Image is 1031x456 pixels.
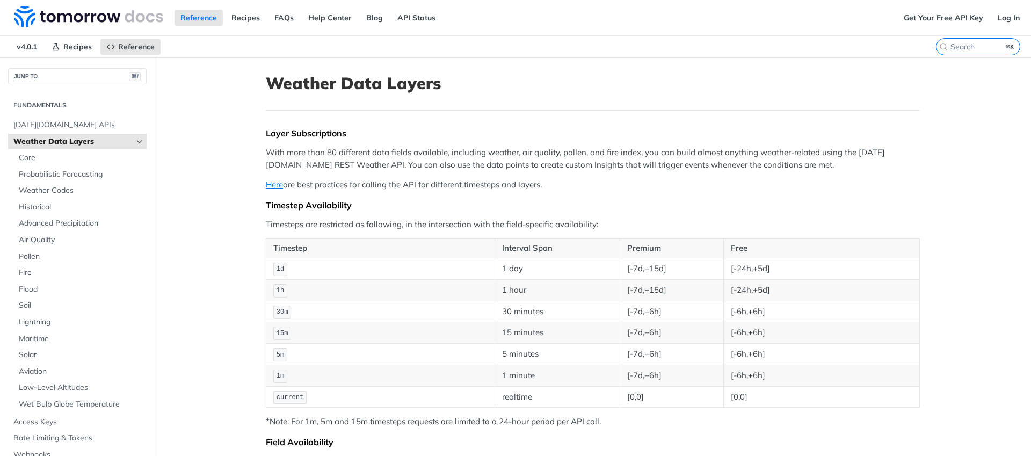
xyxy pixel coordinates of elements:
span: Access Keys [13,417,144,428]
a: Historical [13,199,147,215]
td: [-7d,+6h] [620,344,724,365]
a: Log In [992,10,1026,26]
span: Maritime [19,334,144,344]
span: Rate Limiting & Tokens [13,433,144,444]
span: 1d [277,265,284,273]
td: [-7d,+15d] [620,279,724,301]
td: [-7d,+6h] [620,301,724,322]
a: Flood [13,281,147,298]
span: Weather Codes [19,185,144,196]
td: [-6h,+6h] [723,322,919,344]
span: Recipes [63,42,92,52]
span: 30m [277,308,288,316]
span: 15m [277,330,288,337]
span: Pollen [19,251,144,262]
a: Recipes [46,39,98,55]
button: Hide subpages for Weather Data Layers [135,137,144,146]
td: [-6h,+6h] [723,365,919,386]
td: [0,0] [620,386,724,408]
a: Wet Bulb Globe Temperature [13,396,147,412]
p: are best practices for calling the API for different timesteps and layers. [266,179,920,191]
a: Recipes [226,10,266,26]
span: 5m [277,351,284,359]
span: Low-Level Altitudes [19,382,144,393]
td: 1 day [495,258,620,279]
td: [-24h,+5d] [723,258,919,279]
span: Advanced Precipitation [19,218,144,229]
td: [-6h,+6h] [723,301,919,322]
kbd: ⌘K [1004,41,1017,52]
th: Free [723,239,919,258]
p: Timesteps are restricted as following, in the intersection with the field-specific availability: [266,219,920,231]
a: Maritime [13,331,147,347]
span: Aviation [19,366,144,377]
a: Help Center [302,10,358,26]
span: v4.0.1 [11,39,43,55]
span: Reference [118,42,155,52]
div: Field Availability [266,437,920,447]
span: Core [19,153,144,163]
svg: Search [939,42,948,51]
a: [DATE][DOMAIN_NAME] APIs [8,117,147,133]
p: *Note: For 1m, 5m and 15m timesteps requests are limited to a 24-hour period per API call. [266,416,920,428]
span: 1h [277,287,284,294]
div: Timestep Availability [266,200,920,211]
a: Reference [100,39,161,55]
div: Layer Subscriptions [266,128,920,139]
a: FAQs [268,10,300,26]
a: Weather Data LayersHide subpages for Weather Data Layers [8,134,147,150]
a: Here [266,179,283,190]
a: Probabilistic Forecasting [13,167,147,183]
a: Access Keys [8,414,147,430]
td: 1 hour [495,279,620,301]
a: Reference [175,10,223,26]
a: Advanced Precipitation [13,215,147,231]
a: Weather Codes [13,183,147,199]
a: Fire [13,265,147,281]
h2: Fundamentals [8,100,147,110]
td: 15 minutes [495,322,620,344]
span: current [277,394,303,401]
p: With more than 80 different data fields available, including weather, air quality, pollen, and fi... [266,147,920,171]
span: Solar [19,350,144,360]
a: Soil [13,298,147,314]
img: Tomorrow.io Weather API Docs [14,6,163,27]
a: Blog [360,10,389,26]
td: [-7d,+6h] [620,365,724,386]
td: [-7d,+6h] [620,322,724,344]
a: Aviation [13,364,147,380]
th: Premium [620,239,724,258]
a: Solar [13,347,147,363]
td: [-6h,+6h] [723,344,919,365]
td: [-7d,+15d] [620,258,724,279]
td: [0,0] [723,386,919,408]
span: Fire [19,267,144,278]
span: Air Quality [19,235,144,245]
span: Historical [19,202,144,213]
span: Soil [19,300,144,311]
a: API Status [391,10,441,26]
td: 5 minutes [495,344,620,365]
button: JUMP TO⌘/ [8,68,147,84]
th: Timestep [266,239,495,258]
span: Probabilistic Forecasting [19,169,144,180]
td: 1 minute [495,365,620,386]
span: ⌘/ [129,72,141,81]
span: Wet Bulb Globe Temperature [19,399,144,410]
a: Rate Limiting & Tokens [8,430,147,446]
span: [DATE][DOMAIN_NAME] APIs [13,120,144,131]
span: Weather Data Layers [13,136,133,147]
a: Air Quality [13,232,147,248]
span: Lightning [19,317,144,328]
a: Core [13,150,147,166]
a: Lightning [13,314,147,330]
a: Pollen [13,249,147,265]
th: Interval Span [495,239,620,258]
td: 30 minutes [495,301,620,322]
span: Flood [19,284,144,295]
td: realtime [495,386,620,408]
a: Low-Level Altitudes [13,380,147,396]
a: Get Your Free API Key [898,10,989,26]
span: 1m [277,372,284,380]
h1: Weather Data Layers [266,74,920,93]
